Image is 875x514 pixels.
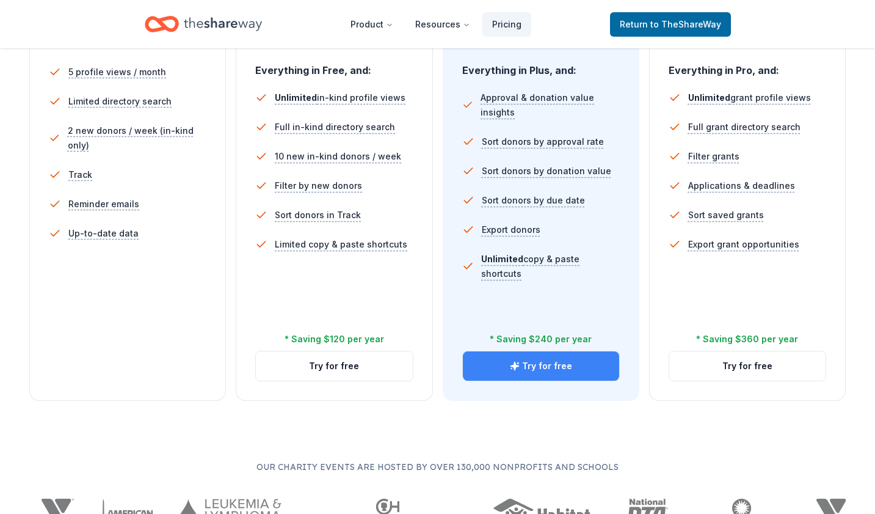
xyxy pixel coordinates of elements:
[650,19,721,29] span: to TheShareWay
[620,17,721,32] span: Return
[482,222,540,237] span: Export donors
[256,351,412,381] button: Try for free
[285,332,384,347] div: * Saving $120 per year
[688,120,801,134] span: Full grant directory search
[688,92,730,103] span: Unlimited
[482,164,611,178] span: Sort donors by donation value
[145,10,262,39] a: Home
[275,208,361,222] span: Sort donors in Track
[669,351,826,381] button: Try for free
[275,237,407,252] span: Limited copy & paste shortcuts
[68,167,92,182] span: Track
[341,12,403,37] button: Product
[669,53,826,78] div: Everything in Pro, and:
[482,12,531,37] a: Pricing
[481,90,620,120] span: Approval & donation value insights
[68,94,172,109] span: Limited directory search
[490,332,592,347] div: * Saving $240 per year
[275,178,362,193] span: Filter by new donors
[275,149,401,164] span: 10 new in-kind donors / week
[482,134,604,149] span: Sort donors by approval rate
[462,53,620,78] div: Everything in Plus, and:
[610,12,731,37] a: Returnto TheShareWay
[405,12,480,37] button: Resources
[68,197,139,211] span: Reminder emails
[68,65,166,79] span: 5 profile views / month
[481,254,579,279] span: copy & paste shortcuts
[688,237,799,252] span: Export grant opportunities
[275,92,317,103] span: Unlimited
[275,120,395,134] span: Full in-kind directory search
[688,92,811,103] span: grant profile views
[275,92,405,103] span: in-kind profile views
[341,10,531,39] nav: Main
[688,208,764,222] span: Sort saved grants
[688,178,795,193] span: Applications & deadlines
[68,123,207,153] span: 2 new donors / week (in-kind only)
[688,149,739,164] span: Filter grants
[29,460,846,474] p: Our charity events are hosted by over 130,000 nonprofits and schools
[481,254,523,264] span: Unlimited
[463,351,619,381] button: Try for free
[68,226,139,241] span: Up-to-date data
[482,193,585,208] span: Sort donors by due date
[696,332,798,347] div: * Saving $360 per year
[255,53,413,78] div: Everything in Free, and:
